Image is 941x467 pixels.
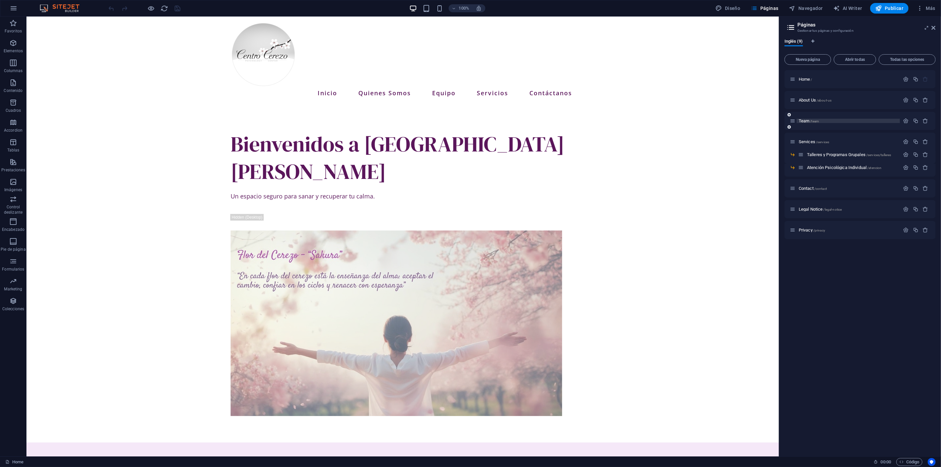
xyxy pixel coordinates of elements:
div: Duplicar [913,118,919,124]
p: Contenido [4,88,22,93]
span: /team [810,119,819,123]
span: Legal Notice [799,207,842,212]
p: Marketing [4,286,22,292]
span: Todas las opciones [882,58,933,62]
button: AI Writer [831,3,865,14]
p: Imágenes [4,187,22,192]
span: Más [917,5,935,12]
p: Prestaciones [1,167,25,173]
h3: Gestionar tus páginas y configuración [797,28,922,34]
span: /services [816,140,829,144]
span: Services [799,139,829,144]
span: Contact [799,186,827,191]
button: Nueva página [784,54,831,65]
div: Eliminar [923,97,928,103]
p: Cuadros [6,108,21,113]
span: Abrir todas [837,58,873,62]
span: Haz clic para abrir la página [799,228,825,233]
div: Eliminar [923,118,928,124]
div: Duplicar [913,97,919,103]
span: Código [899,458,919,466]
div: Eliminar [923,206,928,212]
button: Usercentrics [928,458,936,466]
span: /atencion [868,166,882,170]
div: La página principal no puede eliminarse [923,76,928,82]
span: AI Writer [833,5,862,12]
div: Eliminar [923,165,928,170]
span: Navegador [789,5,823,12]
div: Configuración [903,206,909,212]
h6: 100% [459,4,469,12]
span: Atención Psicológica Individual [807,165,882,170]
button: Código [896,458,922,466]
span: /about-us [817,99,831,102]
button: Abrir todas [834,54,876,65]
div: Services/services [797,140,900,144]
p: Formularios [2,267,24,272]
div: Duplicar [913,76,919,82]
p: Pie de página [1,247,25,252]
div: Duplicar [913,152,919,157]
div: Talleres y Programas Grupales/services/talleres [805,152,900,157]
button: Páginas [748,3,781,14]
div: Eliminar [923,227,928,233]
span: Talleres y Programas Grupales [807,152,891,157]
i: Al redimensionar, ajustar el nivel de zoom automáticamente para ajustarse al dispositivo elegido. [476,5,482,11]
div: About Us/about-us [797,98,900,102]
h2: Páginas [797,22,936,28]
div: Configuración [903,139,909,145]
span: Diseño [716,5,740,12]
div: Atención Psicológica Individual/atencion [805,165,900,170]
p: Elementos [4,48,23,54]
div: Configuración [903,152,909,157]
div: Duplicar [913,206,919,212]
div: Team/team [797,119,900,123]
p: Accordion [4,128,22,133]
div: Configuración [903,97,909,103]
span: 00 00 [881,458,891,466]
div: Eliminar [923,186,928,191]
button: reload [160,4,168,12]
button: Publicar [870,3,909,14]
div: Duplicar [913,165,919,170]
div: Contact/contact [797,186,900,191]
span: Páginas [751,5,779,12]
span: Inglés (9) [784,37,803,47]
div: Configuración [903,118,909,124]
img: Editor Logo [38,4,88,12]
div: Pestañas de idiomas [784,39,936,52]
span: Team [799,118,819,123]
button: Diseño [713,3,743,14]
div: Configuración [903,227,909,233]
span: /legal-notice [824,208,842,211]
span: /contact [814,187,827,191]
div: Configuración [903,186,909,191]
button: Navegador [786,3,826,14]
div: Duplicar [913,139,919,145]
span: /privacy [813,229,825,232]
a: Haz clic para cancelar la selección y doble clic para abrir páginas [5,458,23,466]
span: /services/talleres [866,153,891,157]
i: Volver a cargar página [161,5,168,12]
span: : [885,459,886,464]
span: / [811,78,812,81]
p: Encabezado [2,227,24,232]
span: Publicar [875,5,904,12]
button: 100% [449,4,472,12]
div: Duplicar [913,227,919,233]
p: Columnas [4,68,23,73]
p: Tablas [7,148,20,153]
div: Duplicar [913,186,919,191]
span: Nueva página [787,58,828,62]
p: Colecciones [2,306,24,312]
button: Haz clic para salir del modo de previsualización y seguir editando [147,4,155,12]
span: About Us [799,98,831,103]
button: Todas las opciones [879,54,936,65]
div: Configuración [903,76,909,82]
div: Eliminar [923,152,928,157]
div: Eliminar [923,139,928,145]
button: Más [914,3,938,14]
div: Configuración [903,165,909,170]
div: Diseño (Ctrl+Alt+Y) [713,3,743,14]
p: Favoritos [5,28,22,34]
